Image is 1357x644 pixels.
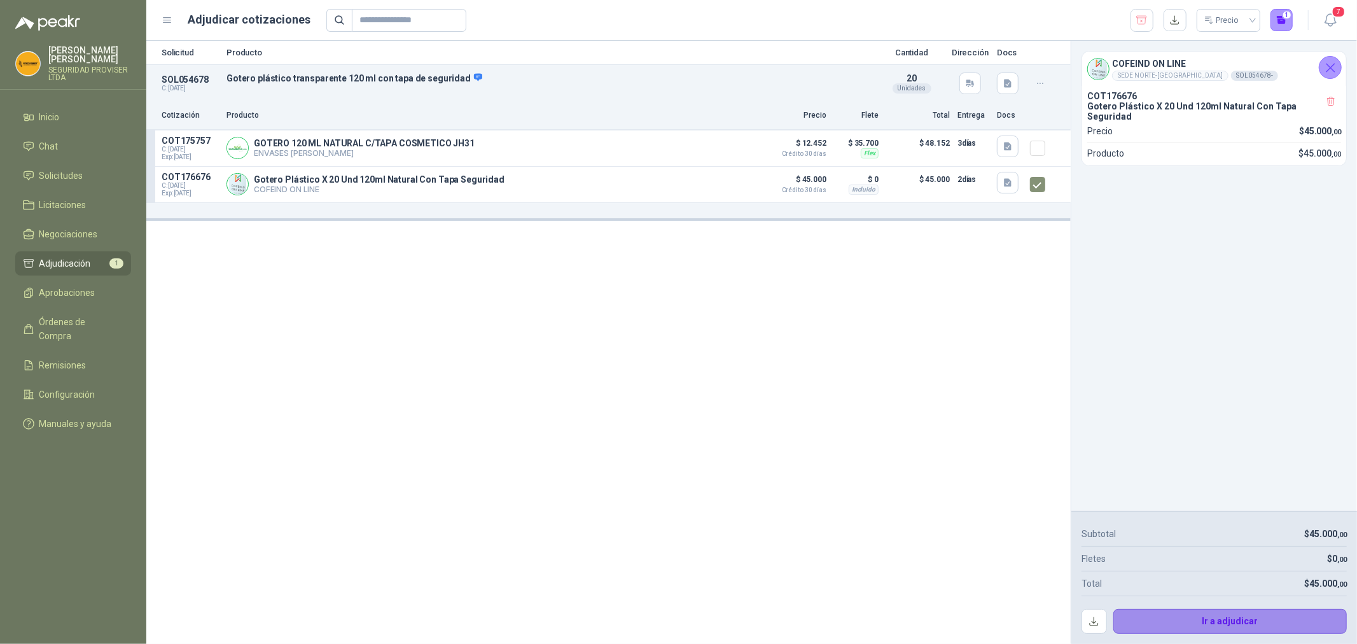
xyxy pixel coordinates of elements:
p: Gotero Plástico X 20 Und 120ml Natural Con Tapa Seguridad [1087,101,1341,122]
span: Configuración [39,388,95,402]
span: Exp: [DATE] [162,153,219,161]
span: ,00 [1337,531,1347,539]
p: Producto [226,48,872,57]
p: Cantidad [880,48,943,57]
span: Aprobaciones [39,286,95,300]
p: 2 días [957,172,989,187]
div: Incluido [849,185,879,195]
p: 3 días [957,136,989,151]
span: 45.000 [1309,578,1347,589]
button: 7 [1319,9,1342,32]
p: COT175757 [162,136,219,146]
p: Dirección [951,48,989,57]
img: Company Logo [16,52,40,76]
span: Exp: [DATE] [162,190,219,197]
div: Precio [1204,11,1241,30]
div: SEDE NORTE-[GEOGRAPHIC_DATA] [1112,71,1228,81]
p: $ [1299,124,1341,138]
p: $ 0 [834,172,879,187]
span: Licitaciones [39,198,87,212]
button: Ir a adjudicar [1113,609,1347,634]
span: 1 [109,258,123,269]
a: Inicio [15,105,131,129]
span: Negociaciones [39,227,98,241]
p: Total [886,109,950,122]
span: 45.000 [1304,148,1341,158]
span: 20 [907,73,917,83]
p: Fletes [1082,552,1106,566]
p: COT176676 [1087,91,1341,101]
a: Solicitudes [15,164,131,188]
p: COFEIND ON LINE [254,185,505,194]
p: Flete [834,109,879,122]
span: ,00 [1337,556,1347,564]
p: $ 48.152 [886,136,950,161]
p: Total [1082,577,1102,591]
a: Chat [15,134,131,158]
span: 45.000 [1304,126,1341,136]
span: 7 [1332,6,1346,18]
a: Adjudicación1 [15,251,131,276]
button: 1 [1270,9,1293,32]
p: SEGURIDAD PROVISER LTDA [48,66,131,81]
a: Negociaciones [15,222,131,246]
span: ,00 [1332,150,1341,158]
p: $ 35.700 [834,136,879,151]
p: Precio [763,109,826,122]
p: [PERSON_NAME] [PERSON_NAME] [48,46,131,64]
h4: COFEIND ON LINE [1112,57,1278,71]
a: Licitaciones [15,193,131,217]
p: GOTERO 120 ML NATURAL C/TAPA COSMETICO JH31 [254,138,475,148]
a: Órdenes de Compra [15,310,131,348]
span: ,00 [1332,128,1341,136]
a: Aprobaciones [15,281,131,305]
span: ,00 [1337,580,1347,589]
span: Crédito 30 días [763,151,826,157]
p: $ [1298,146,1341,160]
span: Órdenes de Compra [39,315,119,343]
p: Subtotal [1082,527,1116,541]
span: Remisiones [39,358,87,372]
span: Adjudicación [39,256,91,270]
span: Manuales y ayuda [39,417,112,431]
p: Producto [1087,146,1124,160]
a: Manuales y ayuda [15,412,131,436]
span: 45.000 [1309,529,1347,539]
p: Producto [226,109,755,122]
span: Crédito 30 días [763,187,826,193]
p: Entrega [957,109,989,122]
p: Docs [997,109,1022,122]
div: Flex [861,148,879,158]
h1: Adjudicar cotizaciones [188,11,311,29]
p: $ 45.000 [763,172,826,193]
div: SOL054678 - [1231,71,1278,81]
div: Unidades [893,83,931,94]
span: Solicitudes [39,169,83,183]
span: Chat [39,139,59,153]
p: $ [1304,577,1347,591]
p: Docs [997,48,1022,57]
a: Remisiones [15,353,131,377]
div: Company LogoCOFEIND ON LINESEDE NORTE-[GEOGRAPHIC_DATA]SOL054678- [1082,52,1346,86]
p: C: [DATE] [162,85,219,92]
p: Gotero plástico transparente 120 ml con tapa de seguridad [226,73,872,84]
img: Logo peakr [15,15,80,31]
p: $ 45.000 [886,172,950,197]
img: Company Logo [227,174,248,195]
p: Solicitud [162,48,219,57]
p: $ [1327,552,1347,566]
p: Gotero Plástico X 20 Und 120ml Natural Con Tapa Seguridad [254,174,505,185]
p: Precio [1087,124,1113,138]
p: COT176676 [162,172,219,182]
p: $ [1304,527,1347,541]
p: SOL054678 [162,74,219,85]
p: ENVASES [PERSON_NAME] [254,148,475,158]
button: Cerrar [1319,56,1342,79]
p: Cotización [162,109,219,122]
p: $ 12.452 [763,136,826,157]
span: Inicio [39,110,60,124]
span: C: [DATE] [162,182,219,190]
span: C: [DATE] [162,146,219,153]
img: Company Logo [227,137,248,158]
img: Company Logo [1088,59,1109,80]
